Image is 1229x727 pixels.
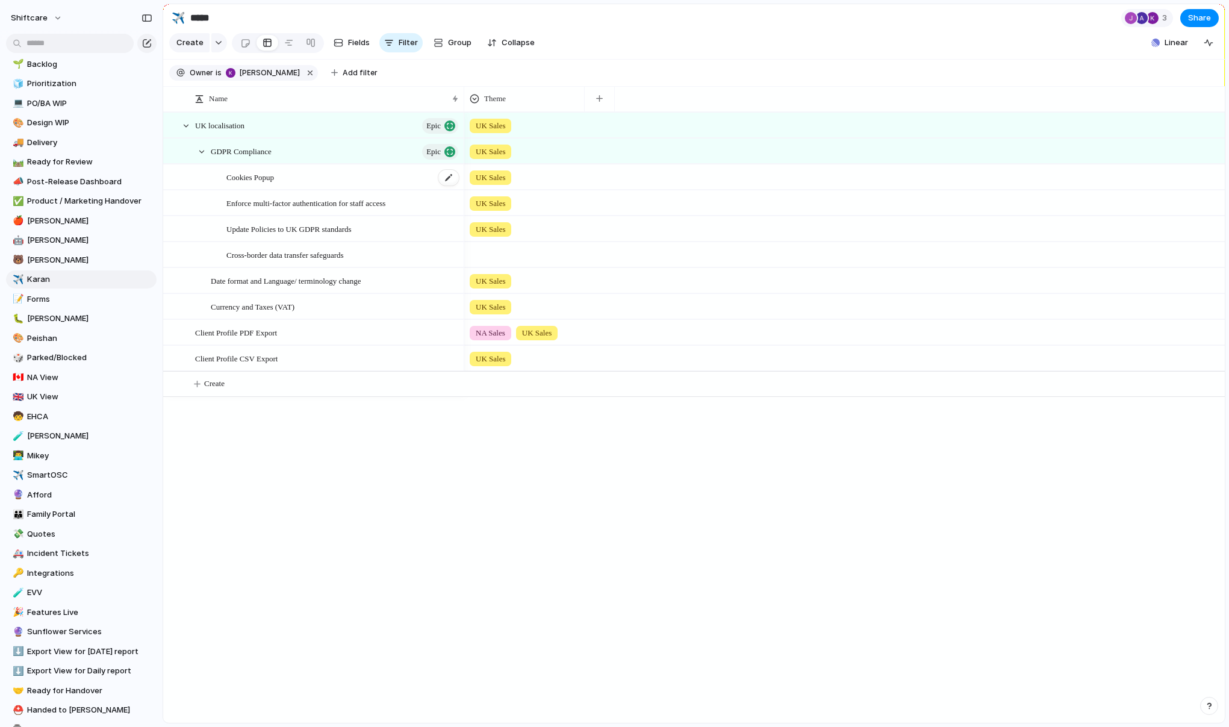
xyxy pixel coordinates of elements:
[6,604,157,622] a: 🎉Features Live
[6,544,157,563] a: 🚑Incident Tickets
[11,195,23,207] button: ✅
[11,215,23,227] button: 🍎
[11,685,23,697] button: 🤝
[27,469,152,481] span: SmartOSC
[11,234,23,246] button: 🤖
[6,310,157,328] a: 🐛[PERSON_NAME]
[11,411,23,423] button: 🧒
[6,388,157,406] a: 🇬🇧UK View
[195,118,244,132] span: UK localisation
[13,664,21,678] div: ⬇️
[27,587,152,599] span: EVV
[11,450,23,462] button: 👨‍💻
[27,215,152,227] span: [PERSON_NAME]
[13,469,21,482] div: ✈️
[13,116,21,130] div: 🎨
[209,93,228,105] span: Name
[6,369,157,387] a: 🇨🇦NA View
[11,352,23,364] button: 🎲
[13,586,21,600] div: 🧪
[1147,34,1193,52] button: Linear
[13,566,21,580] div: 🔑
[6,427,157,445] a: 🧪[PERSON_NAME]
[176,37,204,49] span: Create
[379,33,423,52] button: Filter
[11,607,23,619] button: 🎉
[6,584,157,602] a: 🧪EVV
[13,96,21,110] div: 💻
[426,117,441,134] span: Epic
[27,665,152,677] span: Export View for Daily report
[27,411,152,423] span: EHCA
[11,646,23,658] button: ⬇️
[6,95,157,113] div: 💻PO/BA WIP
[6,329,157,348] a: 🎨Peishan
[169,33,210,52] button: Create
[426,143,441,160] span: Epic
[484,93,506,105] span: Theme
[13,77,21,91] div: 🧊
[27,273,152,285] span: Karan
[502,37,535,49] span: Collapse
[27,156,152,168] span: Ready for Review
[6,408,157,426] div: 🧒EHCA
[11,548,23,560] button: 🚑
[1162,12,1171,24] span: 3
[6,153,157,171] a: 🛤️Ready for Review
[6,270,157,289] div: ✈️Karan
[27,313,152,325] span: [PERSON_NAME]
[13,527,21,541] div: 💸
[223,66,302,80] button: [PERSON_NAME]
[172,10,185,26] div: ✈️
[6,251,157,269] a: 🐻[PERSON_NAME]
[11,587,23,599] button: 🧪
[6,349,157,367] a: 🎲Parked/Blocked
[11,567,23,579] button: 🔑
[11,391,23,403] button: 🇬🇧
[226,222,352,236] span: Update Policies to UK GDPR standards
[6,212,157,230] div: 🍎[PERSON_NAME]
[11,58,23,70] button: 🌱
[11,665,23,677] button: ⬇️
[6,486,157,504] div: 🔮Afford
[6,466,157,484] div: ✈️SmartOSC
[6,564,157,582] div: 🔑Integrations
[11,137,23,149] button: 🚚
[448,37,471,49] span: Group
[13,547,21,561] div: 🚑
[11,273,23,285] button: ✈️
[13,488,21,502] div: 🔮
[6,701,157,719] a: ⛑️Handed to [PERSON_NAME]
[6,114,157,132] div: 🎨Design WIP
[11,176,23,188] button: 📣
[27,646,152,658] span: Export View for [DATE] report
[27,117,152,129] span: Design WIP
[6,290,157,308] a: 📝Forms
[6,623,157,641] a: 🔮Sunflower Services
[1188,12,1211,24] span: Share
[13,625,21,639] div: 🔮
[13,214,21,228] div: 🍎
[6,505,157,523] div: 👪Family Portal
[13,155,21,169] div: 🛤️
[11,469,23,481] button: ✈️
[11,98,23,110] button: 💻
[13,195,21,208] div: ✅
[6,682,157,700] a: 🤝Ready for Handover
[226,196,385,210] span: Enforce multi-factor authentication for staff access
[27,450,152,462] span: Mikey
[6,192,157,210] div: ✅Product / Marketing Handover
[13,57,21,71] div: 🌱
[324,64,385,81] button: Add filter
[11,528,23,540] button: 💸
[6,134,157,152] a: 🚚Delivery
[6,75,157,93] div: 🧊Prioritization
[13,234,21,248] div: 🤖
